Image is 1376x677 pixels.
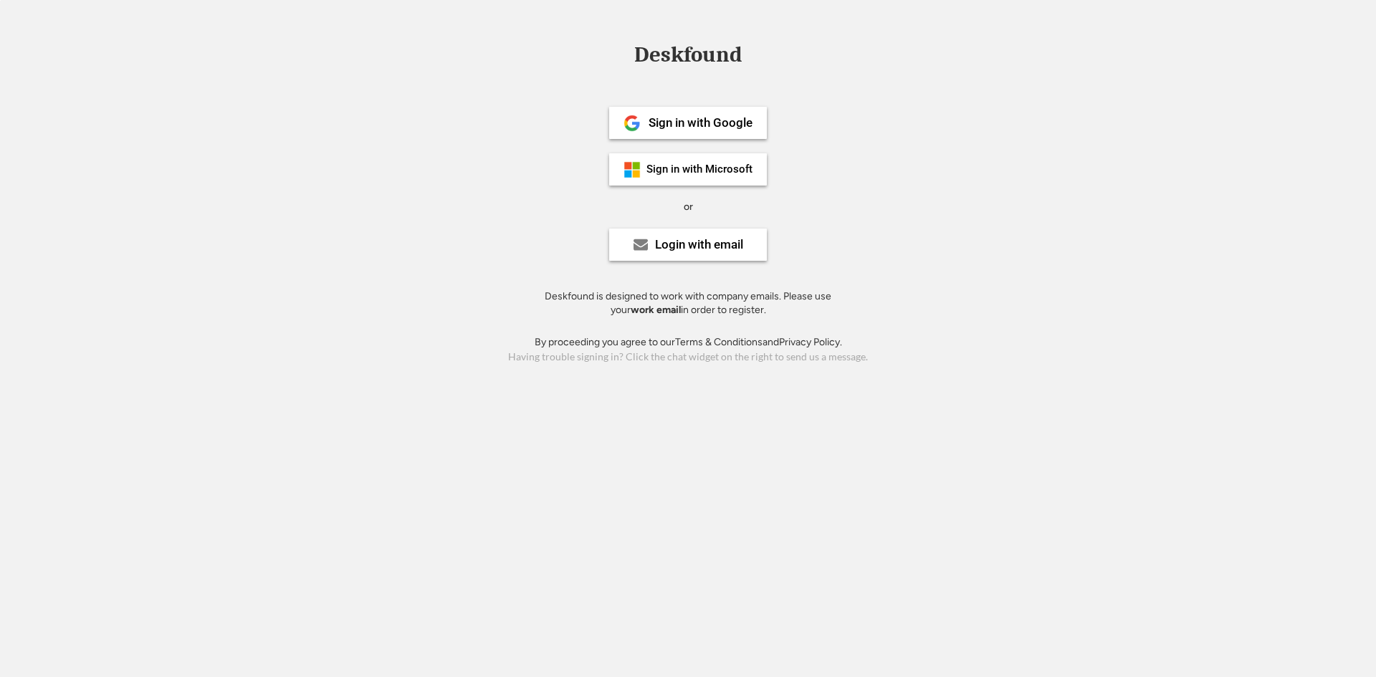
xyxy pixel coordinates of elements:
[684,200,693,214] div: or
[527,289,849,317] div: Deskfound is designed to work with company emails. Please use your in order to register.
[655,239,743,251] div: Login with email
[623,161,641,178] img: ms-symbollockup_mssymbol_19.png
[623,115,641,132] img: 1024px-Google__G__Logo.svg.png
[535,335,842,350] div: By proceeding you agree to our and
[649,117,752,129] div: Sign in with Google
[627,44,749,66] div: Deskfound
[675,336,763,348] a: Terms & Conditions
[631,304,681,316] strong: work email
[779,336,842,348] a: Privacy Policy.
[646,164,752,175] div: Sign in with Microsoft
